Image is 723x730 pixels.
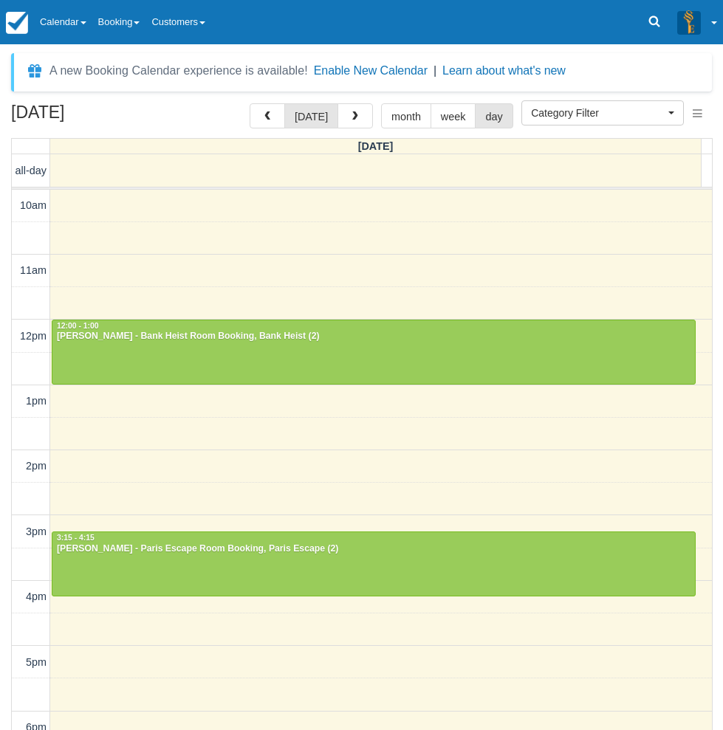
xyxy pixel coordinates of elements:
[56,543,691,555] div: [PERSON_NAME] - Paris Escape Room Booking, Paris Escape (2)
[26,590,47,602] span: 4pm
[57,322,99,330] span: 12:00 - 1:00
[26,656,47,668] span: 5pm
[521,100,684,125] button: Category Filter
[531,106,665,120] span: Category Filter
[16,165,47,176] span: all-day
[20,330,47,342] span: 12pm
[57,534,95,542] span: 3:15 - 4:15
[26,460,47,472] span: 2pm
[26,395,47,407] span: 1pm
[26,526,47,537] span: 3pm
[434,64,436,77] span: |
[475,103,513,128] button: day
[677,10,701,34] img: A3
[20,199,47,211] span: 10am
[381,103,431,128] button: month
[11,103,198,131] h2: [DATE]
[49,62,308,80] div: A new Booking Calendar experience is available!
[314,63,428,78] button: Enable New Calendar
[284,103,338,128] button: [DATE]
[358,140,394,152] span: [DATE]
[442,64,566,77] a: Learn about what's new
[20,264,47,276] span: 11am
[6,12,28,34] img: checkfront-main-nav-mini-logo.png
[431,103,476,128] button: week
[52,531,696,596] a: 3:15 - 4:15[PERSON_NAME] - Paris Escape Room Booking, Paris Escape (2)
[52,320,696,385] a: 12:00 - 1:00[PERSON_NAME] - Bank Heist Room Booking, Bank Heist (2)
[56,331,691,342] div: [PERSON_NAME] - Bank Heist Room Booking, Bank Heist (2)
